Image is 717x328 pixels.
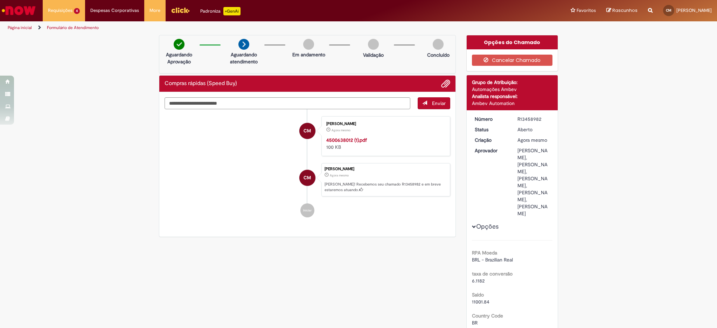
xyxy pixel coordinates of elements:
[325,167,446,171] div: [PERSON_NAME]
[432,100,446,106] span: Enviar
[171,5,190,15] img: click_logo_yellow_360x200.png
[332,128,350,132] time: 28/08/2025 16:07:00
[149,7,160,14] span: More
[472,100,553,107] div: Ambev Automation
[174,39,185,50] img: check-circle-green.png
[472,93,553,100] div: Analista responsável:
[326,137,443,151] div: 100 KB
[418,97,450,109] button: Enviar
[363,51,384,58] p: Validação
[472,292,484,298] b: Saldo
[223,7,241,15] p: +GenAi
[325,182,446,193] p: [PERSON_NAME]! Recebemos seu chamado R13458982 e em breve estaremos atuando.
[472,55,553,66] button: Cancelar Chamado
[47,25,99,30] a: Formulário de Atendimento
[469,116,513,123] dt: Número
[227,51,261,65] p: Aguardando atendimento
[299,170,315,186] div: Caio Machado De Melo
[433,39,444,50] img: img-circle-grey.png
[162,51,196,65] p: Aguardando Aprovação
[238,39,249,50] img: arrow-next.png
[472,313,503,319] b: Country Code
[472,271,513,277] b: taxa de conversão
[469,126,513,133] dt: Status
[427,51,450,58] p: Concluído
[472,278,485,284] span: 6.1182
[606,7,638,14] a: Rascunhos
[517,147,550,217] div: [PERSON_NAME], [PERSON_NAME], [PERSON_NAME], [PERSON_NAME], [PERSON_NAME]
[5,21,473,34] ul: Trilhas de página
[299,123,315,139] div: Caio Machado De Melo
[517,126,550,133] div: Aberto
[304,169,311,186] span: CM
[517,137,547,143] time: 28/08/2025 16:07:04
[330,173,349,177] span: Agora mesmo
[472,250,497,256] b: RPA Moeda
[517,137,550,144] div: 28/08/2025 16:07:04
[332,128,350,132] span: Agora mesmo
[472,79,553,86] div: Grupo de Atribuição:
[472,86,553,93] div: Automações Ambev
[74,8,80,14] span: 4
[469,137,513,144] dt: Criação
[469,147,513,154] dt: Aprovador
[8,25,32,30] a: Página inicial
[676,7,712,13] span: [PERSON_NAME]
[292,51,325,58] p: Em andamento
[200,7,241,15] div: Padroniza
[90,7,139,14] span: Despesas Corporativas
[472,299,489,305] span: 11001.84
[326,137,367,143] a: 4500638012 (1).pdf
[165,109,450,225] ul: Histórico de tíquete
[666,8,671,13] span: CM
[1,4,37,18] img: ServiceNow
[577,7,596,14] span: Favoritos
[612,7,638,14] span: Rascunhos
[472,320,478,326] span: BR
[326,122,443,126] div: [PERSON_NAME]
[303,39,314,50] img: img-circle-grey.png
[472,257,513,263] span: BRL - Brazilian Real
[48,7,72,14] span: Requisições
[165,163,450,197] li: Caio Machado De Melo
[467,35,558,49] div: Opções do Chamado
[441,79,450,88] button: Adicionar anexos
[165,81,237,87] h2: Compras rápidas (Speed Buy) Histórico de tíquete
[304,123,311,139] span: CM
[330,173,349,177] time: 28/08/2025 16:07:04
[368,39,379,50] img: img-circle-grey.png
[517,137,547,143] span: Agora mesmo
[517,116,550,123] div: R13458982
[165,97,410,109] textarea: Digite sua mensagem aqui...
